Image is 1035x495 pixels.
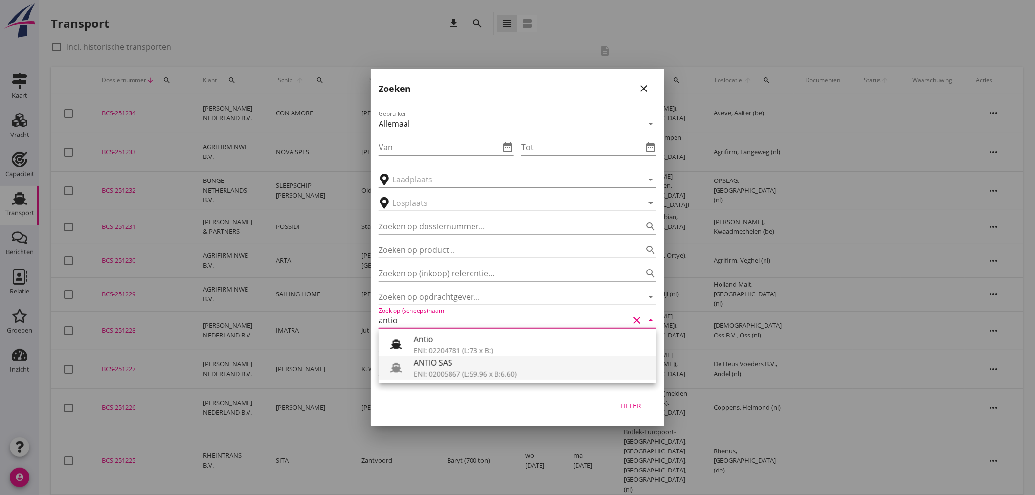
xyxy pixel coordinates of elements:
[645,141,656,153] i: date_range
[379,266,629,281] input: Zoeken op (inkoop) referentie…
[379,242,629,258] input: Zoeken op product...
[379,119,410,128] div: Allemaal
[645,315,656,326] i: arrow_drop_down
[392,172,629,187] input: Laadplaats
[379,82,411,95] h2: Zoeken
[502,141,514,153] i: date_range
[645,174,656,185] i: arrow_drop_down
[379,139,500,155] input: Van
[645,268,656,279] i: search
[645,244,656,256] i: search
[379,289,629,305] input: Zoeken op opdrachtgever...
[414,334,649,345] div: Antio
[645,118,656,130] i: arrow_drop_down
[645,291,656,303] i: arrow_drop_down
[379,219,629,234] input: Zoeken op dossiernummer...
[645,197,656,209] i: arrow_drop_down
[638,83,650,94] i: close
[645,221,656,232] i: search
[609,397,652,414] button: Filter
[392,195,629,211] input: Losplaats
[617,401,645,411] div: Filter
[414,357,649,369] div: ANTIO SAS
[631,315,643,326] i: clear
[379,313,629,328] input: Zoek op (scheeps)naam
[414,369,649,379] div: ENI: 02005867 (L:59.96 x B:6.60)
[521,139,643,155] input: Tot
[414,345,649,356] div: ENI: 02204781 (L:73 x B:)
